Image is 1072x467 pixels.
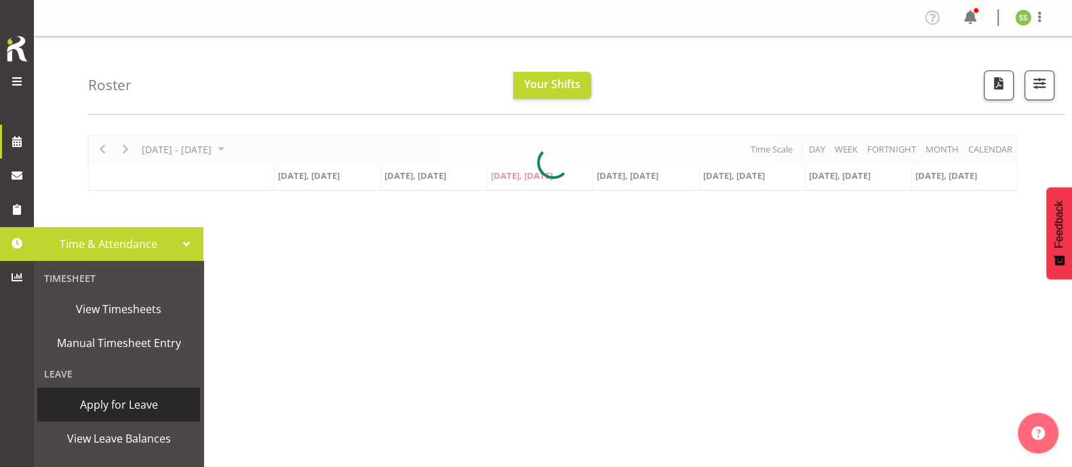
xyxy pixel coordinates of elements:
div: Leave [37,360,200,388]
img: Rosterit icon logo [3,34,31,64]
img: help-xxl-2.png [1031,426,1045,440]
span: Time & Attendance [41,234,176,254]
span: Apply for Leave [44,394,193,415]
h4: Roster [88,77,132,93]
span: View Leave Balances [44,428,193,449]
a: Apply for Leave [37,388,200,422]
a: Time & Attendance [34,227,203,261]
button: Feedback - Show survey [1046,187,1072,279]
a: Manual Timesheet Entry [37,326,200,360]
a: View Timesheets [37,292,200,326]
span: Your Shifts [524,77,580,92]
span: View Timesheets [44,299,193,319]
img: sivanila-sapati8639.jpg [1015,9,1031,26]
button: Your Shifts [513,72,591,99]
button: Download a PDF of the roster according to the set date range. [984,70,1014,100]
button: Filter Shifts [1025,70,1054,100]
span: Manual Timesheet Entry [44,333,193,353]
div: Timesheet [37,264,200,292]
a: View Leave Balances [37,422,200,455]
span: Feedback [1053,201,1065,248]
